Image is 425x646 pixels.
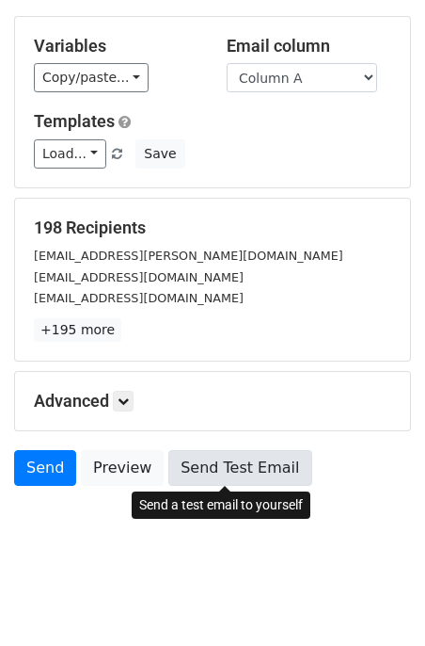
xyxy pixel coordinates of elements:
button: Save [135,139,184,169]
a: Load... [34,139,106,169]
h5: Variables [34,36,198,57]
a: Preview [81,450,164,486]
iframe: Chat Widget [331,556,425,646]
a: Templates [34,111,115,131]
a: +195 more [34,318,121,342]
a: Send [14,450,76,486]
a: Send Test Email [168,450,311,486]
small: [EMAIL_ADDRESS][DOMAIN_NAME] [34,270,244,284]
h5: Advanced [34,391,391,412]
small: [EMAIL_ADDRESS][DOMAIN_NAME] [34,291,244,305]
h5: Email column [227,36,391,57]
small: [EMAIL_ADDRESS][PERSON_NAME][DOMAIN_NAME] [34,249,343,263]
h5: 198 Recipients [34,218,391,238]
div: Send a test email to yourself [132,492,310,519]
a: Copy/paste... [34,63,149,92]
